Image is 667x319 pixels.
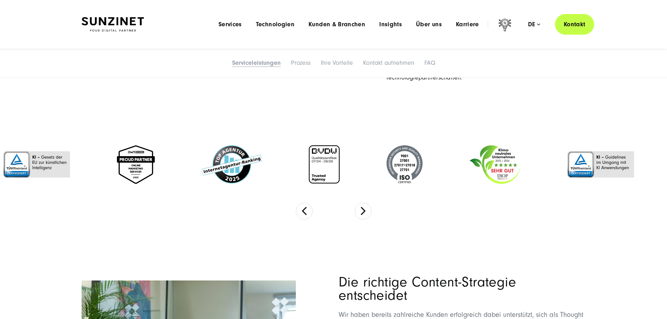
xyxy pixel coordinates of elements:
[379,21,402,28] a: Insights
[308,21,365,28] a: Kunden & Branchen
[456,21,479,28] a: Karriere
[202,145,262,183] img: Top Agentur - content marketing agentur SUNZINET
[218,21,242,28] a: Services
[355,203,371,220] button: Next
[339,276,586,302] h2: Die richtige Content-Strategie entscheidet
[528,21,540,28] div: de
[470,145,521,184] img: Klimaneutrales Unternehmen SUNZINET - content marketing agentur SUNZINETGmbH -
[82,17,144,32] img: SUNZINET Full Service Digital Agentur
[256,21,294,28] a: Technologien
[309,145,340,183] img: BVDW-Zertifizierung-Weiß - content marketing agentur SUNZINET
[568,151,634,178] img: TÜV Rheinland Zertifizierung – content marketing agentur SUNZINET
[424,59,435,67] a: FAQ
[117,145,155,184] img: Online marketing services 2025 - content marketing agentur SUNZINET
[416,21,442,28] a: Über uns
[232,59,281,67] a: Serviceleistungen
[4,151,70,178] img: TÜV Rheinland Zertifizierung – content marketing agentur SUNZINET
[555,14,594,35] a: Kontakt
[296,203,313,220] button: Previous
[321,59,353,67] a: Ihre Vorteile
[291,59,311,67] a: Prozess
[363,59,414,67] a: Kontakt aufnehmen
[387,145,423,184] img: ISO-Siegel_2024_hell : content marketing agentur SUNZINET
